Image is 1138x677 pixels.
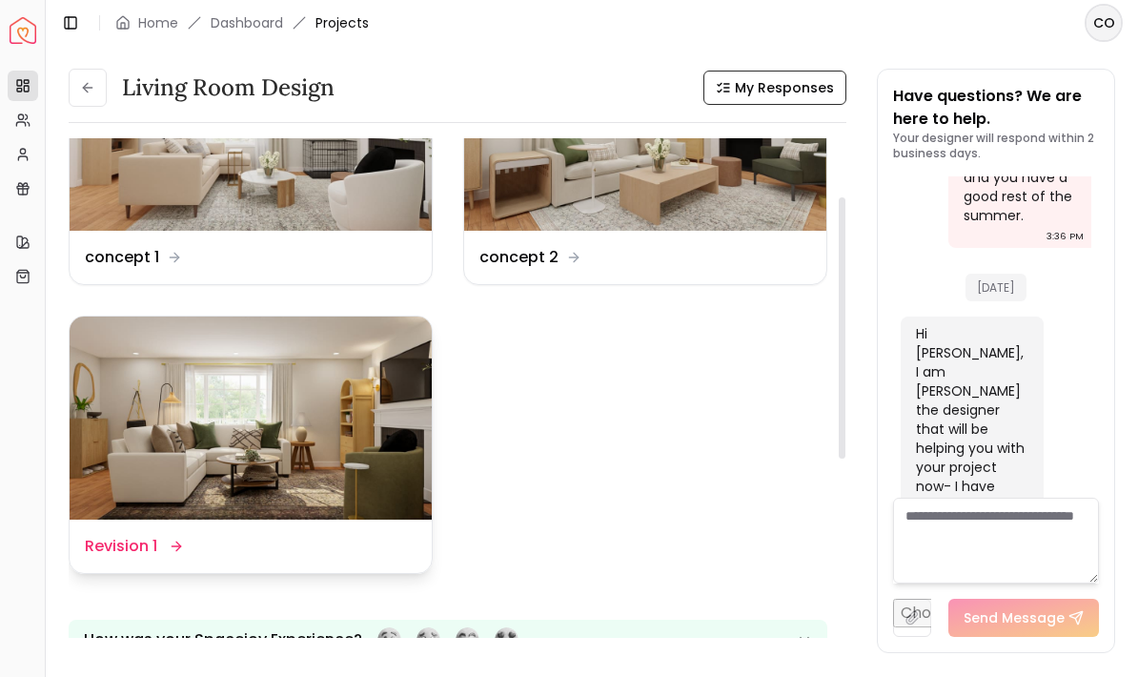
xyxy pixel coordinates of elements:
[1047,227,1084,246] div: 3:36 PM
[85,246,159,269] dd: concept 1
[479,246,559,269] dd: concept 2
[463,26,827,285] a: concept 2concept 2
[70,317,432,521] img: Revision 1
[1085,4,1123,42] button: CO
[703,71,846,105] button: My Responses
[122,72,335,103] h3: Living Room design
[84,628,362,651] p: How was your Spacejoy Experience?
[916,324,1025,572] div: Hi [PERSON_NAME], I am [PERSON_NAME] the designer that will be helping you with your project now-...
[10,17,36,44] a: Spacejoy
[138,13,178,32] a: Home
[10,17,36,44] img: Spacejoy Logo
[85,535,157,558] dd: Revision 1
[1087,6,1121,40] span: CO
[211,13,283,32] a: Dashboard
[893,131,1100,161] p: Your designer will respond within 2 business days.
[69,26,433,285] a: concept 1concept 1
[115,13,369,32] nav: breadcrumb
[893,85,1100,131] p: Have questions? We are here to help.
[69,620,827,659] button: How was your Spacejoy Experience?Feeling terribleFeeling badFeeling goodFeeling awesome
[965,274,1026,301] span: [DATE]
[69,316,433,575] a: Revision 1Revision 1
[735,78,834,97] span: My Responses
[315,13,369,32] span: Projects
